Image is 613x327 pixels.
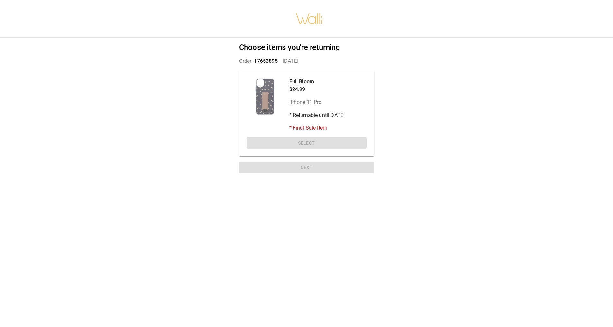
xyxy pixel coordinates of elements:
p: iPhone 11 Pro [289,98,345,106]
p: Order: [DATE] [239,57,374,65]
p: Full Bloom [289,78,345,86]
span: 17653895 [254,58,278,64]
p: * Final Sale Item [289,124,345,132]
img: walli-inc.myshopify.com [295,5,323,33]
p: * Returnable until [DATE] [289,111,345,119]
p: $24.99 [289,86,345,93]
h2: Choose items you're returning [239,43,374,52]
